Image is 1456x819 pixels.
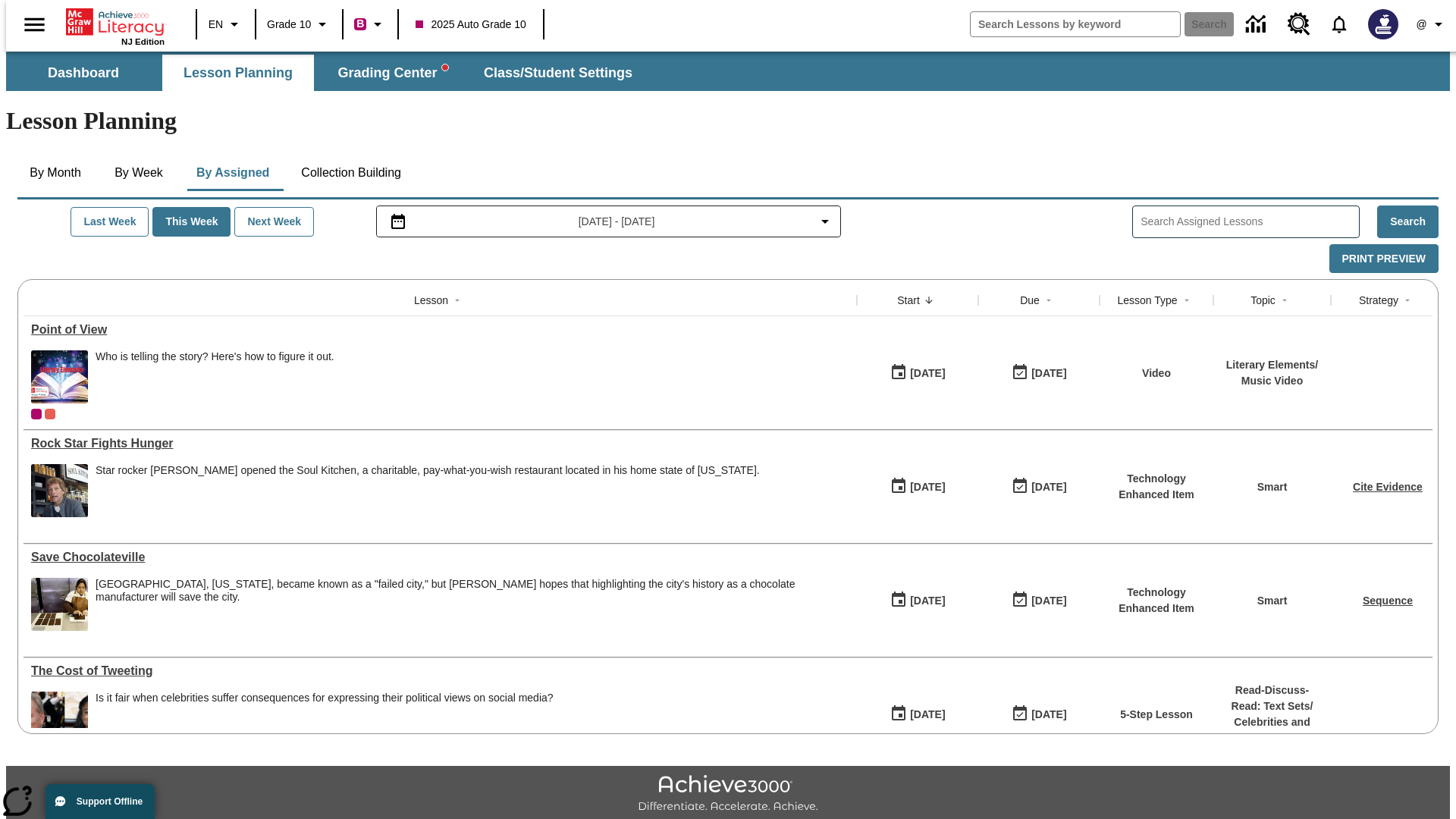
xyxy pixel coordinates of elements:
[910,478,945,497] div: [DATE]
[442,64,448,71] svg: writing assistant alert
[885,472,950,501] button: 10/15/25: First time the lesson was available
[1276,291,1294,309] button: Sort
[383,212,835,231] button: Select the date range menu item
[579,214,655,230] span: [DATE] - [DATE]
[45,409,55,419] div: OL 2025 Auto Grade 11
[971,12,1180,36] input: search field
[96,464,760,477] div: Star rocker [PERSON_NAME] opened the Soul Kitchen, a charitable, pay-what-you-wish restaurant loc...
[416,17,526,33] span: 2025 Auto Grade 10
[71,207,149,237] button: Last Week
[1226,357,1318,373] p: Literary Elements /
[8,55,159,91] button: Dashboard
[6,107,1450,135] h1: Lesson Planning
[1368,9,1398,39] img: Avatar
[96,692,554,745] div: Is it fair when celebrities suffer consequences for expressing their political views on social me...
[1407,11,1456,38] button: Profile/Settings
[96,578,849,604] div: [GEOGRAPHIC_DATA], [US_STATE], became known as a "failed city," but [PERSON_NAME] hopes that high...
[1226,373,1318,389] p: Music Video
[448,291,466,309] button: Sort
[6,52,1450,91] div: SubNavbar
[184,64,293,82] span: Lesson Planning
[1006,472,1072,501] button: 10/15/25: Last day the lesson can be accessed
[202,11,250,38] button: Language: EN, Select a language
[96,350,334,403] div: Who is telling the story? Here's how to figure it out.
[1279,4,1319,45] a: Resource Center, Will open in new tab
[184,155,281,191] button: By Assigned
[12,2,57,47] button: Open side menu
[1142,366,1171,381] p: Video
[1006,586,1072,615] button: 10/15/25: Last day the lesson can be accessed
[1117,293,1177,308] div: Lesson Type
[1178,291,1196,309] button: Sort
[31,551,849,564] div: Save Chocolateville
[1120,707,1193,723] p: 5-Step Lesson
[1377,206,1439,238] button: Search
[1319,5,1359,44] a: Notifications
[6,55,646,91] div: SubNavbar
[1237,4,1279,45] a: Data Center
[885,700,950,729] button: 10/15/25: First time the lesson was available
[209,17,223,33] span: EN
[31,464,88,517] img: A man in a restaurant with jars and dishes in the background and a sign that says Soul Kitchen. R...
[96,692,554,704] div: Is it fair when celebrities suffer consequences for expressing their political views on social me...
[31,350,88,403] img: open book with fanned pages and musical notes floating out
[1020,293,1040,308] div: Due
[1031,591,1066,610] div: [DATE]
[317,55,469,91] button: Grading Center
[1031,364,1066,383] div: [DATE]
[1398,291,1417,309] button: Sort
[1416,17,1426,33] span: @
[910,591,945,610] div: [DATE]
[1141,211,1359,233] input: Search Assigned Lessons
[261,11,337,38] button: Grade: Grade 10, Select a grade
[1006,700,1072,729] button: 10/15/25: Last day the lesson can be accessed
[152,207,231,237] button: This Week
[101,155,177,191] button: By Week
[121,37,165,46] span: NJ Edition
[1221,714,1323,746] p: Celebrities and Politics
[17,155,93,191] button: By Month
[1221,682,1323,714] p: Read-Discuss-Read: Text Sets /
[1040,291,1058,309] button: Sort
[31,664,849,678] div: The Cost of Tweeting
[48,64,119,82] span: Dashboard
[885,586,950,615] button: 10/15/25: First time the lesson was available
[1353,481,1423,493] a: Cite Evidence
[31,664,849,678] a: The Cost of Tweeting, Lessons
[484,64,632,82] span: Class/Student Settings
[910,705,945,724] div: [DATE]
[1250,293,1276,308] div: Topic
[356,14,364,33] span: B
[162,55,314,91] button: Lesson Planning
[1257,593,1288,609] p: Smart
[31,551,849,564] a: Save Chocolateville, Lessons
[267,17,311,33] span: Grade 10
[289,155,413,191] button: Collection Building
[96,350,334,363] div: Who is telling the story? Here's how to figure it out.
[66,7,165,37] a: Home
[885,359,950,388] button: 10/15/25: First time the lesson was available
[31,409,42,419] div: Current Class
[31,437,849,450] div: Rock Star Fights Hunger
[1031,478,1066,497] div: [DATE]
[1257,479,1288,495] p: Smart
[1107,585,1206,617] p: Technology Enhanced Item
[910,364,945,383] div: [DATE]
[31,578,88,631] img: A woman working with chocolate on a kitchen. An American city that once thrived, then sank into d...
[96,464,760,517] div: Star rocker Jon Bon Jovi opened the Soul Kitchen, a charitable, pay-what-you-wish restaurant loca...
[337,64,447,82] span: Grading Center
[31,692,88,745] img: sharing political opinions on social media can impact your career
[96,578,849,631] span: Central Falls, Rhode Island, became known as a "failed city," but Mike Ritz hopes that highlighti...
[31,323,849,337] a: Point of View, Lessons
[414,293,448,308] div: Lesson
[1359,293,1398,308] div: Strategy
[897,293,920,308] div: Start
[472,55,645,91] button: Class/Student Settings
[1107,471,1206,503] p: Technology Enhanced Item
[31,437,849,450] a: Rock Star Fights Hunger , Lessons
